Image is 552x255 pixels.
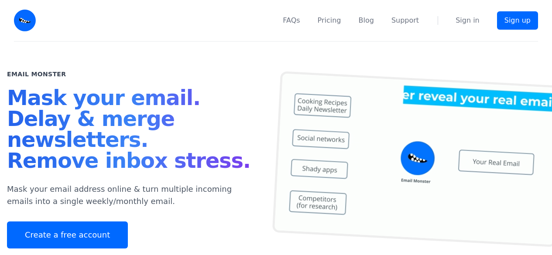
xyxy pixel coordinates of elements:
[283,15,300,26] a: FAQs
[359,15,374,26] a: Blog
[7,87,255,174] h1: Mask your email. Delay & merge newsletters. Remove inbox stress.
[7,221,128,248] a: Create a free account
[497,11,538,30] a: Sign up
[391,15,419,26] a: Support
[456,15,480,26] a: Sign in
[318,15,341,26] a: Pricing
[7,70,66,78] h2: Email Monster
[14,10,36,31] img: Email Monster
[7,183,255,207] p: Mask your email address online & turn multiple incoming emails into a single weekly/monthly email.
